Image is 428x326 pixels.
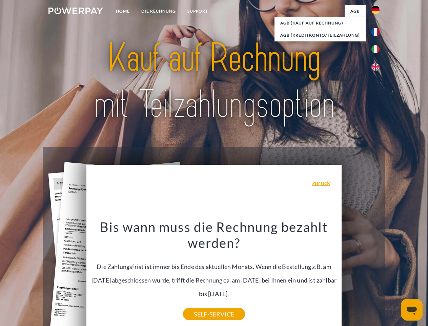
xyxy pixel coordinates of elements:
[182,5,214,17] a: SUPPORT
[90,219,338,251] h3: Bis wann muss die Rechnung bezahlt werden?
[136,5,182,17] a: DIE RECHNUNG
[48,7,103,14] img: logo-powerpay-white.svg
[274,17,366,29] a: AGB (Kauf auf Rechnung)
[345,5,366,17] a: agb
[65,33,363,130] img: title-powerpay_de.svg
[371,28,380,36] img: fr
[371,45,380,53] img: it
[401,299,423,321] iframe: Schaltfläche zum Öffnen des Messaging-Fensters
[371,63,380,71] img: en
[371,6,380,14] img: de
[183,308,245,320] a: SELF-SERVICE
[312,180,330,186] a: zurück
[110,5,136,17] a: Home
[274,29,366,41] a: AGB (Kreditkonto/Teilzahlung)
[90,219,338,314] div: Die Zahlungsfrist ist immer bis Ende des aktuellen Monats. Wenn die Bestellung z.B. am [DATE] abg...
